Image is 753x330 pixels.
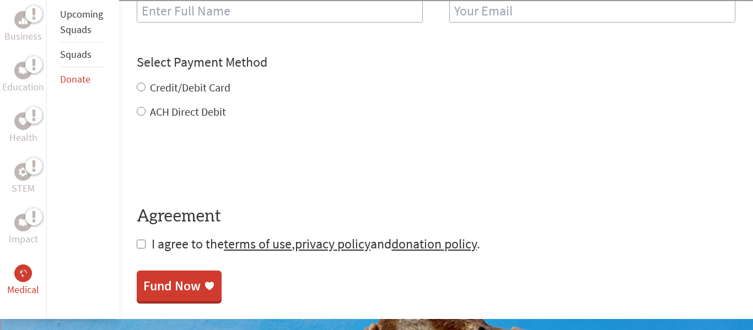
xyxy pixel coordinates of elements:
div: Impact [14,214,32,231]
div: Sign out [4,54,749,64]
div: Sort A > Z [4,4,749,14]
li: Donate [60,67,106,91]
a: ImpactImpact [9,214,38,247]
a: BusinessBusiness [4,11,42,44]
img: Business [19,15,28,24]
li: Squads [60,42,106,67]
div: STEM [14,163,32,181]
a: Donate [60,73,90,85]
div: Health [14,112,32,130]
div: Delete [4,34,749,44]
div: Business [14,11,32,29]
p: Business [4,29,42,44]
a: STEMSTEM [12,163,35,196]
p: STEM [12,181,35,196]
div: Medical [14,264,32,282]
a: Squads [60,48,92,61]
p: Education [2,79,44,95]
img: Impact [19,219,28,226]
a: HealthHealth [9,112,37,145]
img: STEM [19,167,28,176]
p: Impact [9,231,38,247]
p: Medical [7,282,39,297]
a: EducationEducation [2,62,44,95]
p: Health [9,130,37,145]
li: Upcoming Squads [60,2,106,42]
div: Education [14,62,32,79]
img: Health [19,117,28,125]
div: Move To ... [4,74,749,84]
div: Rename [4,64,749,74]
div: Options [4,44,749,54]
img: Medical [19,269,28,278]
a: Upcoming Squads [60,8,103,36]
a: MedicalMedical [7,264,39,297]
img: Education [19,67,28,74]
div: Move To ... [4,24,749,34]
div: Sort New > Old [4,14,749,24]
